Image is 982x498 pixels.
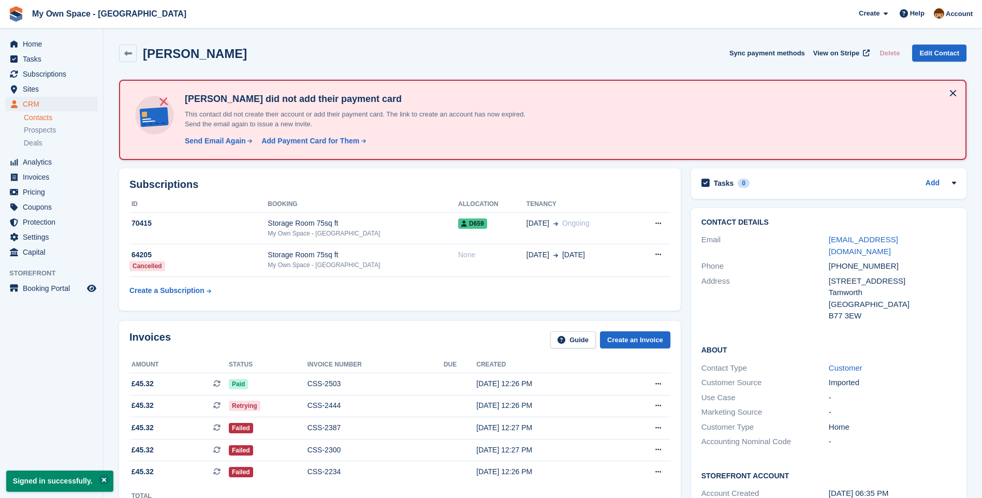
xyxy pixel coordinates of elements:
[859,8,880,19] span: Create
[5,155,98,169] a: menu
[143,47,247,61] h2: [PERSON_NAME]
[701,275,829,322] div: Address
[307,400,444,411] div: CSS-2444
[946,9,973,19] span: Account
[23,37,85,51] span: Home
[307,422,444,433] div: CSS-2387
[729,45,805,62] button: Sync payment methods
[307,466,444,477] div: CSS-2234
[9,268,103,279] span: Storefront
[268,196,458,213] th: Booking
[24,125,98,136] a: Prospects
[701,260,829,272] div: Phone
[476,400,616,411] div: [DATE] 12:26 PM
[131,445,154,456] span: £45.32
[476,466,616,477] div: [DATE] 12:26 PM
[829,421,956,433] div: Home
[829,299,956,311] div: [GEOGRAPHIC_DATA]
[813,48,859,58] span: View on Stripe
[307,357,444,373] th: Invoice number
[562,219,590,227] span: Ongoing
[526,218,549,229] span: [DATE]
[809,45,872,62] a: View on Stripe
[701,392,829,404] div: Use Case
[829,310,956,322] div: B77 3EW
[24,138,98,149] a: Deals
[229,467,253,477] span: Failed
[229,423,253,433] span: Failed
[23,215,85,229] span: Protection
[129,261,165,271] div: Cancelled
[307,445,444,456] div: CSS-2300
[829,377,956,389] div: Imported
[268,260,458,270] div: My Own Space - [GEOGRAPHIC_DATA]
[829,235,898,256] a: [EMAIL_ADDRESS][DOMAIN_NAME]
[131,466,154,477] span: £45.32
[129,331,171,348] h2: Invoices
[526,196,634,213] th: Tenancy
[912,45,966,62] a: Edit Contact
[85,282,98,295] a: Preview store
[23,185,85,199] span: Pricing
[229,357,307,373] th: Status
[701,406,829,418] div: Marketing Source
[562,250,585,260] span: [DATE]
[131,422,154,433] span: £45.32
[24,113,98,123] a: Contacts
[181,109,543,129] p: This contact did not create their account or add their payment card. The link to create an accoun...
[229,445,253,456] span: Failed
[5,82,98,96] a: menu
[829,436,956,448] div: -
[476,445,616,456] div: [DATE] 12:27 PM
[5,185,98,199] a: menu
[5,97,98,111] a: menu
[476,357,616,373] th: Created
[129,196,268,213] th: ID
[24,138,42,148] span: Deals
[829,260,956,272] div: [PHONE_NUMBER]
[261,136,359,147] div: Add Payment Card for Them
[476,378,616,389] div: [DATE] 12:26 PM
[5,281,98,296] a: menu
[268,250,458,260] div: Storage Room 75sq ft
[24,125,56,135] span: Prospects
[701,362,829,374] div: Contact Type
[129,357,229,373] th: Amount
[5,170,98,184] a: menu
[701,470,956,480] h2: Storefront Account
[23,245,85,259] span: Capital
[131,378,154,389] span: £45.32
[476,422,616,433] div: [DATE] 12:27 PM
[23,67,85,81] span: Subscriptions
[268,229,458,238] div: My Own Space - [GEOGRAPHIC_DATA]
[701,218,956,227] h2: Contact Details
[738,179,750,188] div: 0
[6,471,113,492] p: Signed in successfully.
[23,281,85,296] span: Booking Portal
[133,93,177,137] img: no-card-linked-e7822e413c904bf8b177c4d89f31251c4716f9871600ec3ca5bfc59e148c83f4.svg
[23,230,85,244] span: Settings
[5,52,98,66] a: menu
[23,82,85,96] span: Sites
[5,245,98,259] a: menu
[910,8,925,19] span: Help
[5,37,98,51] a: menu
[181,93,543,105] h4: [PERSON_NAME] did not add their payment card
[5,67,98,81] a: menu
[526,250,549,260] span: [DATE]
[23,200,85,214] span: Coupons
[701,234,829,257] div: Email
[458,250,526,260] div: None
[23,52,85,66] span: Tasks
[229,379,248,389] span: Paid
[458,196,526,213] th: Allocation
[5,215,98,229] a: menu
[229,401,260,411] span: Retrying
[129,179,670,191] h2: Subscriptions
[28,5,190,22] a: My Own Space - [GEOGRAPHIC_DATA]
[829,287,956,299] div: Tamworth
[829,275,956,287] div: [STREET_ADDRESS]
[701,436,829,448] div: Accounting Nominal Code
[701,421,829,433] div: Customer Type
[829,392,956,404] div: -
